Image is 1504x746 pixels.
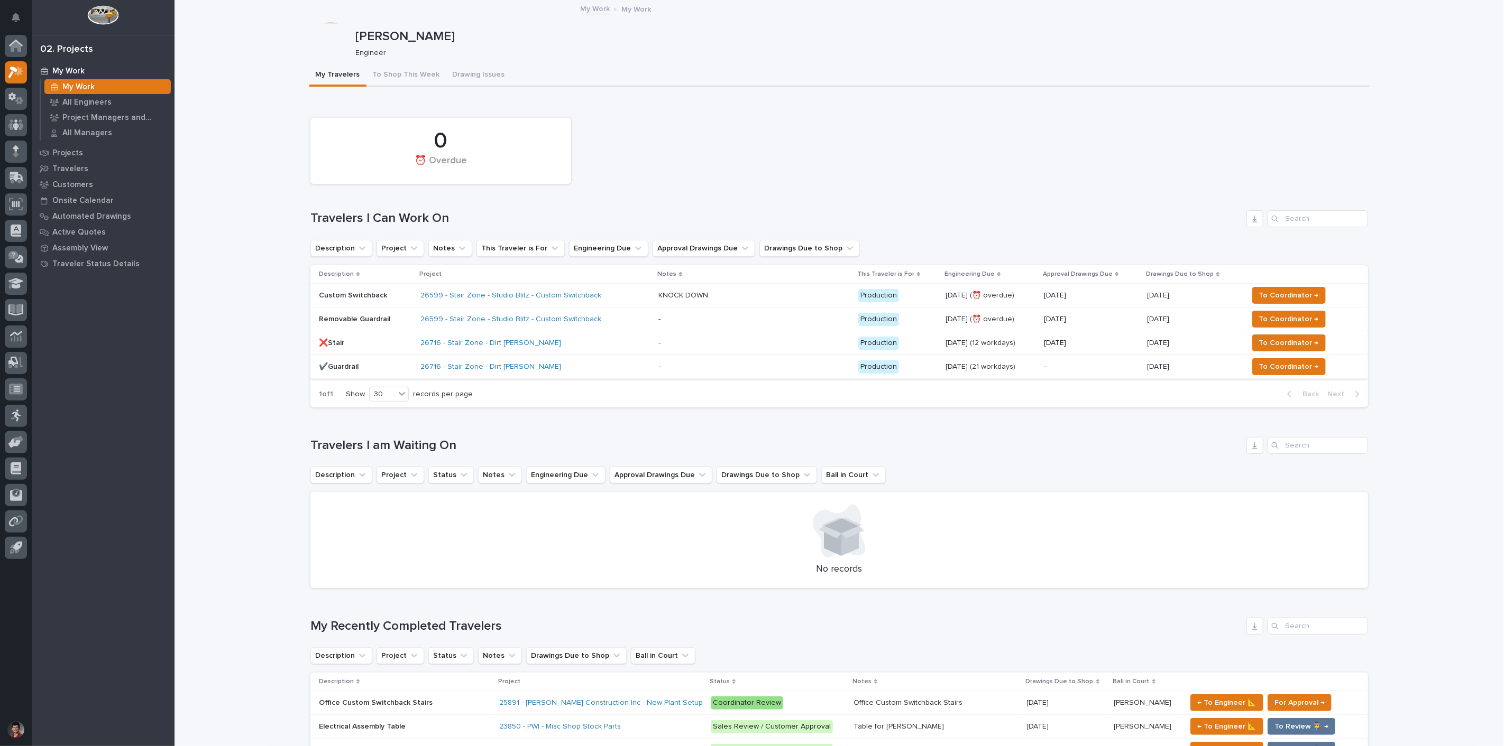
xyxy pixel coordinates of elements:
[32,256,175,272] a: Traveler Status Details
[854,698,962,707] div: Office Custom Switchback Stairs
[310,647,372,664] button: Description
[946,339,1035,348] p: [DATE] (12 workdays)
[52,148,83,158] p: Projects
[366,64,446,87] button: To Shop This Week
[1274,696,1325,709] span: For Approval →
[1323,389,1368,399] button: Next
[446,64,511,87] button: Drawing Issues
[658,291,708,300] div: KNOCK DOWN
[858,289,899,302] div: Production
[40,44,93,55] div: 02. Projects
[657,268,676,280] p: Notes
[1026,676,1094,687] p: Drawings Due to Shop
[356,49,1361,58] p: Engineer
[759,240,860,257] button: Drawings Due to Shop
[1259,313,1319,325] span: To Coordinator →
[319,291,412,300] p: Custom Switchback
[946,315,1035,324] p: [DATE] (⏰ overdue)
[621,3,651,14] p: My Work
[32,208,175,224] a: Automated Drawings
[41,125,175,140] a: All Managers
[62,128,112,138] p: All Managers
[526,647,627,664] button: Drawings Due to Shop
[658,362,661,371] div: -
[41,95,175,109] a: All Engineers
[610,467,712,483] button: Approval Drawings Due
[428,240,472,257] button: Notes
[420,339,561,348] a: 26716 - Stair Zone - Dirt [PERSON_NAME]
[569,240,648,257] button: Engineering Due
[32,224,175,240] a: Active Quotes
[319,315,412,324] p: Removable Guardrail
[1190,718,1263,735] button: ← To Engineer 📐
[1268,437,1368,454] input: Search
[1268,618,1368,635] input: Search
[310,307,1368,331] tr: Removable Guardrail26599 - Stair Zone - Studio Blitz - Custom Switchback - Production[DATE] (⏰ ov...
[1268,210,1368,227] input: Search
[1044,291,1139,300] p: [DATE]
[653,240,755,257] button: Approval Drawings Due
[1268,718,1335,735] button: To Review 👨‍🏭 →
[499,722,621,731] a: 23850 - PWI - Misc Shop Stock Parts
[1259,360,1319,373] span: To Coordinator →
[13,13,27,30] div: Notifications
[478,647,522,664] button: Notes
[310,284,1368,307] tr: Custom Switchback26599 - Stair Zone - Studio Blitz - Custom Switchback KNOCK DOWN Production[DATE...
[944,268,995,280] p: Engineering Due
[377,240,424,257] button: Project
[41,110,175,125] a: Project Managers and Engineers
[319,676,354,687] p: Description
[658,315,661,324] div: -
[1190,694,1263,711] button: ← To Engineer 📐
[319,720,408,731] p: Electrical Assembly Table
[310,331,1368,355] tr: ❌Stair26716 - Stair Zone - Dirt [PERSON_NAME] - Production[DATE] (12 workdays)[DATE][DATE][DATE] ...
[346,390,365,399] p: Show
[1296,389,1319,399] span: Back
[526,467,606,483] button: Engineering Due
[857,268,914,280] p: This Traveler is For
[32,63,175,79] a: My Work
[1274,720,1328,733] span: To Review 👨‍🏭 →
[1327,389,1351,399] span: Next
[1044,315,1139,324] p: [DATE]
[821,467,886,483] button: Ball in Court
[419,268,442,280] p: Project
[1147,360,1171,371] p: [DATE]
[946,291,1035,300] p: [DATE] (⏰ overdue)
[1147,337,1171,348] p: [DATE]
[62,98,112,107] p: All Engineers
[1252,311,1326,328] button: To Coordinator →
[328,155,553,178] div: ⏰ Overdue
[32,161,175,176] a: Travelers
[1259,289,1319,302] span: To Coordinator →
[52,180,93,190] p: Customers
[310,355,1368,379] tr: ✔️Guardrail26716 - Stair Zone - Dirt [PERSON_NAME] - Production[DATE] (21 workdays)-[DATE][DATE] ...
[1268,694,1332,711] button: For Approval →
[711,696,783,710] div: Coordinator Review
[319,268,354,280] p: Description
[420,315,601,324] a: 26599 - Stair Zone - Studio Blitz - Custom Switchback
[717,467,817,483] button: Drawings Due to Shop
[710,676,730,687] p: Status
[1027,720,1051,731] p: [DATE]
[1043,268,1113,280] p: Approval Drawings Due
[310,240,372,257] button: Description
[1147,289,1171,300] p: [DATE]
[377,647,424,664] button: Project
[1044,339,1139,348] p: [DATE]
[499,698,772,707] a: 25891 - [PERSON_NAME] Construction Inc - New Plant Setup - Mezzanine Project
[1147,313,1171,324] p: [DATE]
[658,339,661,348] div: -
[319,339,412,348] p: ❌Stair
[858,313,899,326] div: Production
[32,192,175,208] a: Onsite Calendar
[946,362,1035,371] p: [DATE] (21 workdays)
[852,676,872,687] p: Notes
[52,244,108,253] p: Assembly View
[1197,696,1257,709] span: ← To Engineer 📐
[41,79,175,94] a: My Work
[711,720,833,733] div: Sales Review / Customer Approval
[310,438,1242,453] h1: Travelers I am Waiting On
